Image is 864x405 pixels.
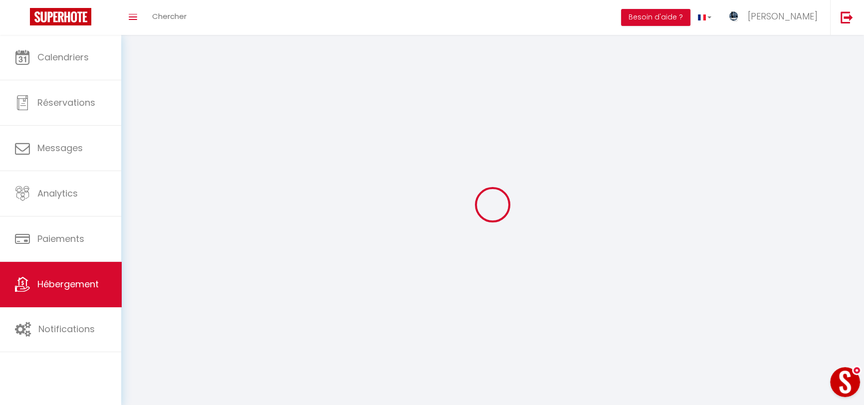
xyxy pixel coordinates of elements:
[38,323,95,335] span: Notifications
[37,51,89,63] span: Calendriers
[37,232,84,245] span: Paiements
[37,187,78,200] span: Analytics
[37,142,83,154] span: Messages
[748,10,818,22] span: [PERSON_NAME]
[30,8,91,25] img: Super Booking
[621,9,690,26] button: Besoin d'aide ?
[841,11,853,23] img: logout
[37,278,99,290] span: Hébergement
[37,96,95,109] span: Réservations
[726,9,741,24] img: ...
[822,363,864,405] iframe: LiveChat chat widget
[152,11,187,21] span: Chercher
